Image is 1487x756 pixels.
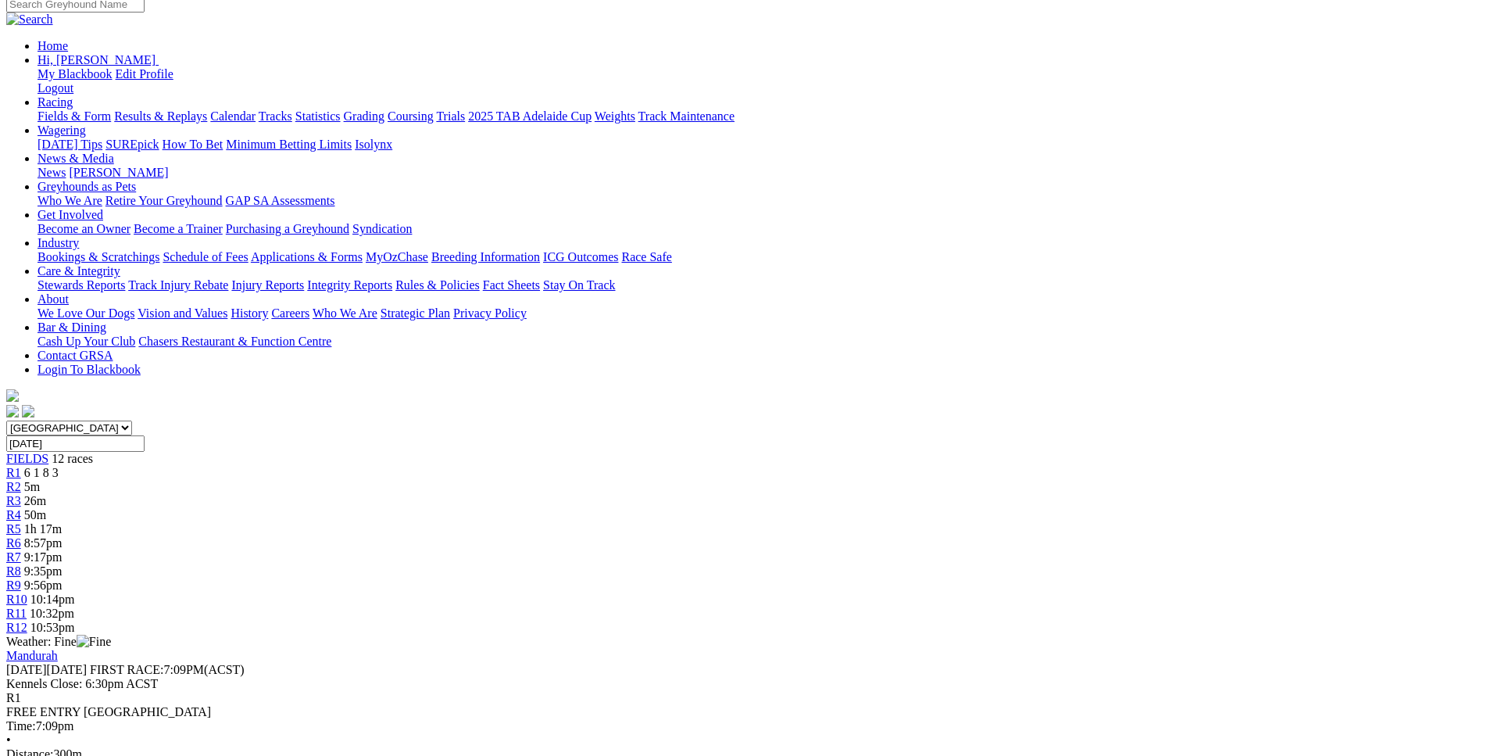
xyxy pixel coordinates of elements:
[6,452,48,465] span: FIELDS
[6,564,21,578] a: R8
[38,335,1481,349] div: Bar & Dining
[295,109,341,123] a: Statistics
[6,579,21,592] a: R9
[30,607,74,620] span: 10:32pm
[38,349,113,362] a: Contact GRSA
[38,278,1481,292] div: Care & Integrity
[38,306,134,320] a: We Love Our Dogs
[6,663,87,676] span: [DATE]
[352,222,412,235] a: Syndication
[24,550,63,564] span: 9:17pm
[38,194,102,207] a: Who We Are
[24,466,59,479] span: 6 1 8 3
[6,13,53,27] img: Search
[138,306,227,320] a: Vision and Values
[6,522,21,536] a: R5
[38,53,159,66] a: Hi, [PERSON_NAME]
[6,733,11,747] span: •
[6,621,27,634] a: R12
[90,663,163,676] span: FIRST RACE:
[38,278,125,292] a: Stewards Reports
[38,138,102,151] a: [DATE] Tips
[38,138,1481,152] div: Wagering
[6,480,21,493] a: R2
[24,579,63,592] span: 9:56pm
[259,109,292,123] a: Tracks
[483,278,540,292] a: Fact Sheets
[24,564,63,578] span: 9:35pm
[226,194,335,207] a: GAP SA Assessments
[6,691,21,704] span: R1
[6,719,1481,733] div: 7:09pm
[105,194,223,207] a: Retire Your Greyhound
[38,321,106,334] a: Bar & Dining
[38,39,68,52] a: Home
[24,536,63,550] span: 8:57pm
[6,536,21,550] a: R6
[38,264,120,278] a: Care & Integrity
[271,306,309,320] a: Careers
[38,236,79,249] a: Industry
[128,278,228,292] a: Track Injury Rebate
[6,635,111,648] span: Weather: Fine
[38,95,73,109] a: Racing
[38,335,135,348] a: Cash Up Your Club
[38,222,130,235] a: Become an Owner
[38,194,1481,208] div: Greyhounds as Pets
[38,166,66,179] a: News
[24,522,62,536] span: 1h 17m
[24,480,40,493] span: 5m
[344,109,384,123] a: Grading
[30,593,75,606] span: 10:14pm
[366,250,428,263] a: MyOzChase
[543,250,618,263] a: ICG Outcomes
[38,53,155,66] span: Hi, [PERSON_NAME]
[226,138,352,151] a: Minimum Betting Limits
[543,278,615,292] a: Stay On Track
[638,109,735,123] a: Track Maintenance
[38,180,136,193] a: Greyhounds as Pets
[6,466,21,479] span: R1
[381,306,450,320] a: Strategic Plan
[24,494,46,507] span: 26m
[436,109,465,123] a: Trials
[69,166,168,179] a: [PERSON_NAME]
[24,508,46,521] span: 50m
[6,389,19,402] img: logo-grsa-white.png
[6,508,21,521] span: R4
[307,278,392,292] a: Integrity Reports
[163,138,223,151] a: How To Bet
[210,109,256,123] a: Calendar
[6,705,1481,719] div: FREE ENTRY [GEOGRAPHIC_DATA]
[38,208,103,221] a: Get Involved
[6,593,27,606] span: R10
[6,494,21,507] span: R3
[395,278,480,292] a: Rules & Policies
[6,677,1481,691] div: Kennels Close: 6:30pm ACST
[52,452,93,465] span: 12 races
[134,222,223,235] a: Become a Trainer
[231,306,268,320] a: History
[231,278,304,292] a: Injury Reports
[38,152,114,165] a: News & Media
[38,81,73,95] a: Logout
[621,250,671,263] a: Race Safe
[38,67,1481,95] div: Hi, [PERSON_NAME]
[38,363,141,376] a: Login To Blackbook
[38,222,1481,236] div: Get Involved
[6,719,36,733] span: Time:
[38,109,111,123] a: Fields & Form
[453,306,527,320] a: Privacy Policy
[251,250,363,263] a: Applications & Forms
[6,663,47,676] span: [DATE]
[6,550,21,564] a: R7
[138,335,331,348] a: Chasers Restaurant & Function Centre
[431,250,540,263] a: Breeding Information
[468,109,592,123] a: 2025 TAB Adelaide Cup
[38,250,1481,264] div: Industry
